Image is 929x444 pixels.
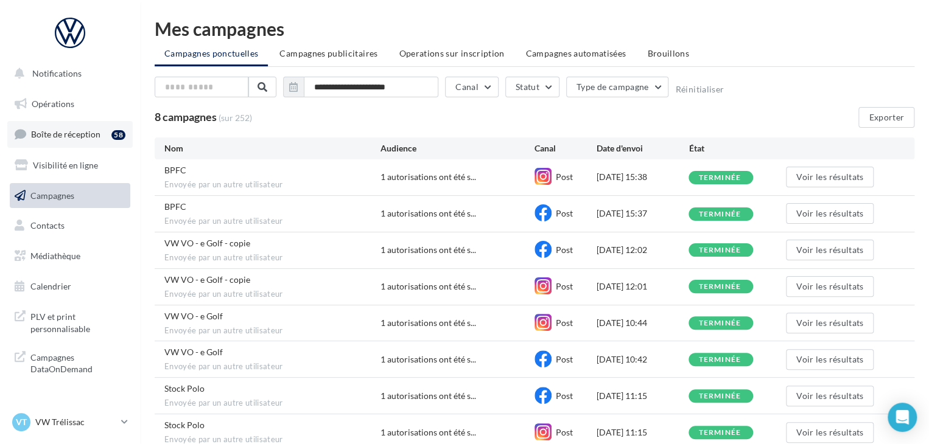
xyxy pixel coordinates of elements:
p: VW Trélissac [35,416,116,428]
span: Post [556,245,573,255]
span: VW VO - e Golf [164,347,223,357]
button: Exporter [858,107,914,128]
span: Boîte de réception [31,129,100,139]
div: Canal [535,142,596,154]
div: terminée [698,356,741,364]
div: [DATE] 11:15 [596,426,689,439]
span: 1 autorisations ont été s... [380,171,476,183]
button: Canal [445,77,499,97]
div: État [689,142,781,154]
div: [DATE] 12:01 [596,280,689,293]
button: Voir les résultats [786,276,874,297]
div: Nom [164,142,380,154]
div: Mes campagnes [155,19,914,38]
span: Envoyée par un autre utilisateur [164,216,380,227]
span: 1 autorisations ont été s... [380,207,476,220]
span: (sur 252) [219,112,252,124]
div: 58 [111,130,125,140]
span: Visibilité en ligne [33,160,98,170]
div: terminée [698,210,741,218]
span: Envoyée par un autre utilisateur [164,325,380,336]
button: Type de campagne [566,77,669,97]
span: PLV et print personnalisable [30,308,125,335]
span: 1 autorisations ont été s... [380,244,476,256]
button: Notifications [7,61,128,86]
span: Post [556,172,573,182]
a: Campagnes [7,183,133,209]
button: Voir les résultats [786,203,874,224]
span: Stock Polo [164,383,205,394]
span: BPFC [164,201,186,212]
span: Campagnes automatisées [526,48,626,58]
button: Statut [505,77,559,97]
span: 8 campagnes [155,110,217,123]
button: Voir les résultats [786,349,874,370]
span: Post [556,354,573,364]
span: Envoyée par un autre utilisateur [164,179,380,190]
div: terminée [698,283,741,291]
a: VT VW Trélissac [10,411,130,434]
button: Réinitialiser [675,85,724,94]
div: terminée [698,429,741,437]
span: Campagnes publicitaires [279,48,377,58]
span: Campagnes DataOnDemand [30,349,125,375]
a: Visibilité en ligne [7,153,133,178]
span: VW VO - e Golf - copie [164,274,250,285]
a: PLV et print personnalisable [7,304,133,339]
span: 1 autorisations ont été s... [380,280,476,293]
span: Post [556,208,573,218]
span: 1 autorisations ont été s... [380,317,476,329]
span: Post [556,281,573,291]
span: Notifications [32,68,82,78]
div: Open Intercom Messenger [888,403,917,432]
div: terminée [698,174,741,182]
span: 1 autorisations ont été s... [380,353,476,366]
button: Voir les résultats [786,240,874,260]
span: Envoyée par un autre utilisateur [164,361,380,372]
span: 1 autorisations ont été s... [380,390,476,402]
button: Voir les résultats [786,422,874,443]
div: [DATE] 15:38 [596,171,689,183]
span: Contacts [30,220,65,231]
a: Contacts [7,213,133,238]
span: Operations sur inscription [399,48,504,58]
span: VT [16,416,27,428]
a: Médiathèque [7,243,133,269]
span: Campagnes [30,190,74,200]
div: Audience [380,142,535,154]
a: Opérations [7,91,133,117]
div: [DATE] 10:42 [596,353,689,366]
span: VW VO - e Golf [164,311,223,321]
span: Stock Polo [164,420,205,430]
div: terminée [698,319,741,327]
span: Opérations [32,99,74,109]
span: Calendrier [30,281,71,291]
a: Campagnes DataOnDemand [7,344,133,380]
span: VW VO - e Golf - copie [164,238,250,248]
button: Voir les résultats [786,313,874,333]
a: Boîte de réception58 [7,121,133,147]
span: BPFC [164,165,186,175]
div: terminée [698,246,741,254]
span: Envoyée par un autre utilisateur [164,289,380,300]
a: Calendrier [7,274,133,299]
span: Post [556,390,573,401]
div: Date d'envoi [596,142,689,154]
div: terminée [698,392,741,400]
button: Voir les résultats [786,167,874,187]
span: Médiathèque [30,251,80,261]
span: 1 autorisations ont été s... [380,426,476,439]
div: [DATE] 10:44 [596,317,689,329]
button: Voir les résultats [786,386,874,406]
span: Post [556,427,573,437]
div: [DATE] 12:02 [596,244,689,256]
span: Brouillons [647,48,689,58]
div: [DATE] 15:37 [596,207,689,220]
span: Envoyée par un autre utilisateur [164,398,380,409]
span: Envoyée par un autre utilisateur [164,252,380,263]
span: Post [556,317,573,328]
div: [DATE] 11:15 [596,390,689,402]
